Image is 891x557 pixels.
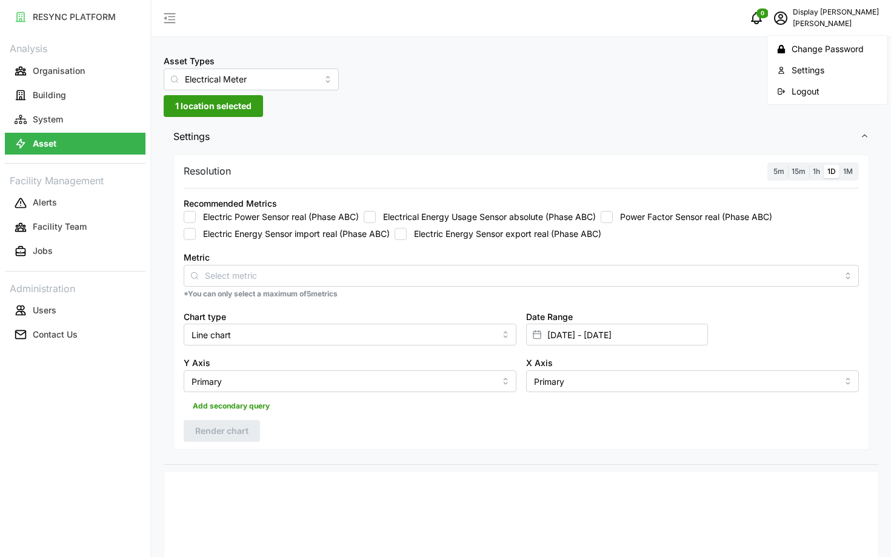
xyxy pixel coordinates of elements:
[184,197,277,210] div: Recommended Metrics
[33,113,63,125] p: System
[526,310,573,324] label: Date Range
[793,18,879,30] p: [PERSON_NAME]
[5,108,145,130] button: System
[5,216,145,238] button: Facility Team
[5,192,145,214] button: Alerts
[526,324,708,345] input: Select date range
[205,268,838,282] input: Select metric
[33,138,56,150] p: Asset
[33,221,87,233] p: Facility Team
[5,133,145,155] button: Asset
[5,299,145,321] button: Users
[5,324,145,345] button: Contact Us
[175,96,252,116] span: 1 location selected
[164,152,879,465] div: Settings
[376,211,596,223] label: Electrical Energy Usage Sensor absolute (Phase ABC)
[33,329,78,341] p: Contact Us
[5,322,145,347] a: Contact Us
[5,279,145,296] p: Administration
[5,83,145,107] a: Building
[195,421,249,441] span: Render chart
[5,107,145,132] a: System
[196,211,359,223] label: Electric Power Sensor real (Phase ABC)
[5,132,145,156] a: Asset
[5,59,145,83] a: Organisation
[184,251,210,264] label: Metric
[184,164,231,179] p: Resolution
[33,89,66,101] p: Building
[5,191,145,215] a: Alerts
[813,167,820,176] span: 1h
[526,356,553,370] label: X Axis
[792,64,878,77] div: Settings
[526,370,859,392] input: Select X axis
[33,196,57,208] p: Alerts
[164,95,263,117] button: 1 location selected
[792,167,806,176] span: 15m
[184,420,260,442] button: Render chart
[793,7,879,18] p: Display [PERSON_NAME]
[5,39,145,56] p: Analysis
[613,211,772,223] label: Power Factor Sensor real (Phase ABC)
[5,5,145,29] a: RESYNC PLATFORM
[193,398,270,415] span: Add secondary query
[33,245,53,257] p: Jobs
[5,215,145,239] a: Facility Team
[164,122,879,152] button: Settings
[843,167,853,176] span: 1M
[184,356,210,370] label: Y Axis
[184,397,279,415] button: Add secondary query
[184,310,226,324] label: Chart type
[5,298,145,322] a: Users
[33,11,116,23] p: RESYNC PLATFORM
[5,6,145,28] button: RESYNC PLATFORM
[33,304,56,316] p: Users
[173,122,860,152] span: Settings
[164,55,215,68] label: Asset Types
[5,84,145,106] button: Building
[33,65,85,77] p: Organisation
[792,85,878,98] div: Logout
[5,60,145,82] button: Organisation
[744,6,769,30] button: notifications
[827,167,836,176] span: 1D
[5,241,145,262] button: Jobs
[407,228,601,240] label: Electric Energy Sensor export real (Phase ABC)
[792,42,878,56] div: Change Password
[184,289,859,299] p: *You can only select a maximum of 5 metrics
[5,171,145,188] p: Facility Management
[773,167,784,176] span: 5m
[184,370,516,392] input: Select Y axis
[5,239,145,264] a: Jobs
[769,6,793,30] button: schedule
[761,9,764,18] span: 0
[196,228,390,240] label: Electric Energy Sensor import real (Phase ABC)
[184,324,516,345] input: Select chart type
